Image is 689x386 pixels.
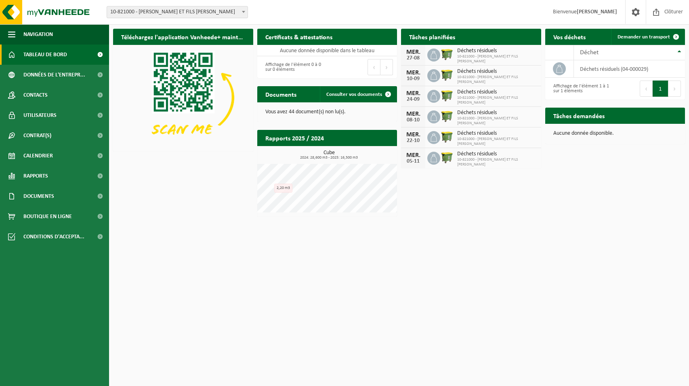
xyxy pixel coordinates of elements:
[405,152,421,159] div: MER.
[380,59,393,75] button: Next
[618,34,670,40] span: Demander un transport
[23,85,48,105] span: Contacts
[405,70,421,76] div: MER.
[326,92,382,97] span: Consulter vos documents
[23,227,84,247] span: Conditions d'accepta...
[457,95,537,105] span: 10-821000 - [PERSON_NAME] ET FILS [PERSON_NAME]
[261,58,323,76] div: Affichage de l'élément 0 à 0 sur 0 éléments
[257,45,397,56] td: Aucune donnée disponible dans le tableau
[611,29,684,45] a: Demander un transport
[545,29,594,45] h2: Vos déchets
[23,166,48,186] span: Rapports
[23,206,72,227] span: Boutique en ligne
[401,29,463,45] h2: Tâches planifiées
[457,75,537,85] span: 10-821000 - [PERSON_NAME] ET FILS [PERSON_NAME]
[640,81,653,97] button: Previous
[261,156,397,160] span: 2024: 28,600 m3 - 2025: 16,500 m3
[457,89,537,95] span: Déchets résiduels
[457,68,537,75] span: Déchets résiduels
[549,80,611,98] div: Affichage de l'élément 1 à 1 sur 1 éléments
[405,131,421,138] div: MER.
[257,86,305,102] h2: Documents
[545,108,613,123] h2: Tâches demandées
[457,116,537,126] span: 10-821000 - [PERSON_NAME] ET FILS [PERSON_NAME]
[23,105,57,125] span: Utilisateurs
[457,151,537,157] span: Déchets résiduels
[23,65,85,85] span: Données de l'entrepr...
[457,48,537,54] span: Déchets résiduels
[257,130,332,146] h2: Rapports 2025 / 2024
[457,130,537,137] span: Déchets résiduels
[440,47,454,61] img: WB-1100-HPE-GN-50
[457,157,537,167] span: 10-821000 - [PERSON_NAME] ET FILS [PERSON_NAME]
[23,24,53,45] span: Navigation
[405,138,421,144] div: 22-10
[405,55,421,61] div: 27-08
[368,59,380,75] button: Previous
[668,81,681,97] button: Next
[405,49,421,55] div: MER.
[113,29,253,45] h2: Téléchargez l'application Vanheede+ maintenant!
[261,150,397,160] h3: Cube
[440,130,454,144] img: WB-1100-HPE-GN-50
[405,111,421,117] div: MER.
[113,45,253,150] img: Download de VHEPlus App
[257,29,340,45] h2: Certificats & attestations
[577,9,617,15] strong: [PERSON_NAME]
[265,109,389,115] p: Vous avez 44 document(s) non lu(s).
[23,146,53,166] span: Calendrier
[457,110,537,116] span: Déchets résiduels
[440,151,454,164] img: WB-1100-HPE-GN-50
[653,81,668,97] button: 1
[320,86,396,102] a: Consulter vos documents
[553,131,677,136] p: Aucune donnée disponible.
[457,54,537,64] span: 10-821000 - [PERSON_NAME] ET FILS [PERSON_NAME]
[405,159,421,164] div: 05-11
[440,68,454,82] img: WB-1100-HPE-GN-50
[440,89,454,102] img: WB-1100-HPE-GN-50
[405,90,421,97] div: MER.
[405,117,421,123] div: 08-10
[23,186,54,206] span: Documents
[274,184,292,193] div: 2,20 m3
[327,146,396,162] a: Consulter les rapports
[440,109,454,123] img: WB-1100-HPE-GN-50
[457,137,537,146] span: 10-821000 - [PERSON_NAME] ET FILS [PERSON_NAME]
[574,60,685,78] td: déchets résiduels (04-000029)
[23,125,51,146] span: Contrat(s)
[23,45,67,65] span: Tableau de bord
[107,6,248,18] span: 10-821000 - DELVAUX JEAN-PIERRE ET FILS SRL - WANZE
[405,76,421,82] div: 10-09
[580,49,599,56] span: Déchet
[405,97,421,102] div: 24-09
